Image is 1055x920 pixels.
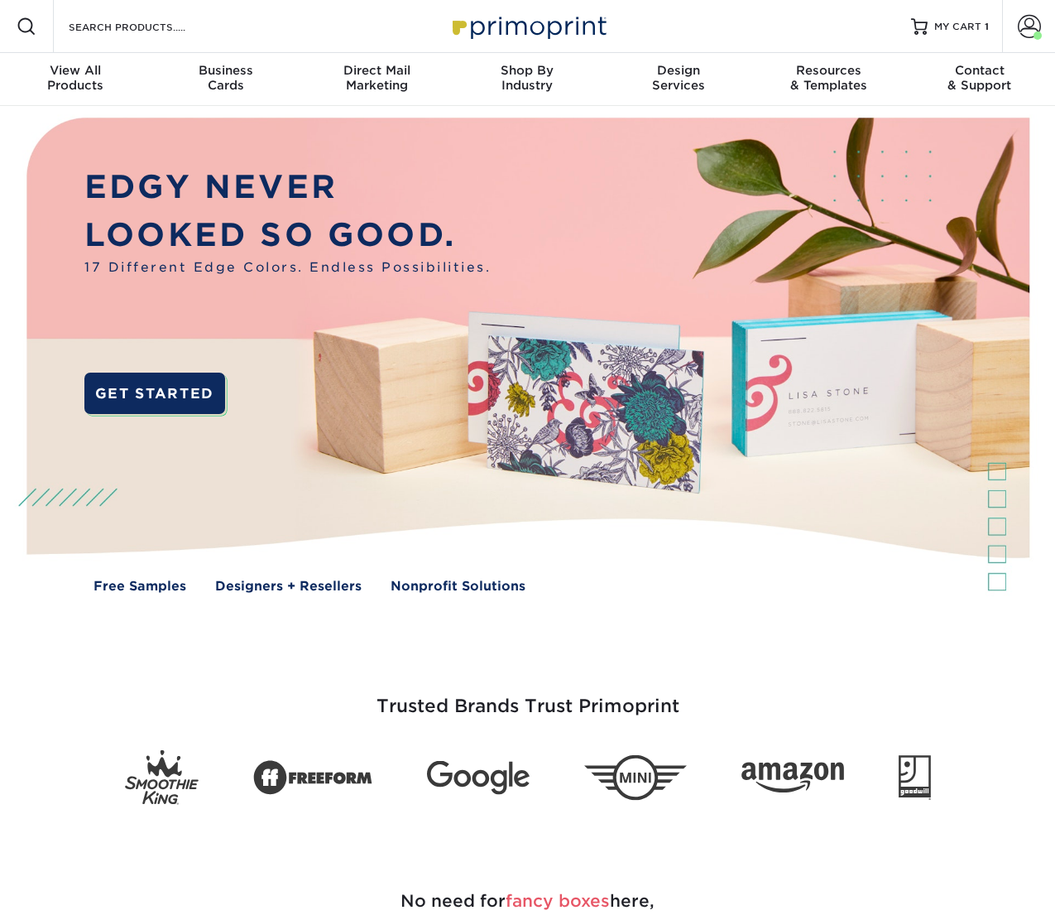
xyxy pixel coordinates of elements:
[452,53,602,106] a: Shop ByIndustry
[603,63,754,93] div: Services
[391,577,525,596] a: Nonprofit Solutions
[84,373,225,414] a: GET STARTED
[985,21,989,32] span: 1
[301,63,452,78] span: Direct Mail
[67,17,228,36] input: SEARCH PRODUCTS.....
[84,258,491,277] span: 17 Different Edge Colors. Endless Possibilities.
[94,577,186,596] a: Free Samples
[754,63,904,93] div: & Templates
[603,63,754,78] span: Design
[44,656,1012,737] h3: Trusted Brands Trust Primoprint
[452,63,602,78] span: Shop By
[301,53,452,106] a: Direct MailMarketing
[151,63,301,78] span: Business
[151,53,301,106] a: BusinessCards
[151,63,301,93] div: Cards
[427,760,530,794] img: Google
[904,63,1055,78] span: Contact
[125,750,199,806] img: Smoothie King
[904,63,1055,93] div: & Support
[84,163,491,210] p: EDGY NEVER
[445,8,611,44] img: Primoprint
[253,751,372,804] img: Freeform
[506,891,610,911] span: fancy boxes
[301,63,452,93] div: Marketing
[741,762,844,793] img: Amazon
[84,211,491,258] p: LOOKED SO GOOD.
[452,63,602,93] div: Industry
[904,53,1055,106] a: Contact& Support
[215,577,362,596] a: Designers + Resellers
[584,754,687,800] img: Mini
[754,63,904,78] span: Resources
[603,53,754,106] a: DesignServices
[934,20,981,34] span: MY CART
[899,755,931,800] img: Goodwill
[754,53,904,106] a: Resources& Templates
